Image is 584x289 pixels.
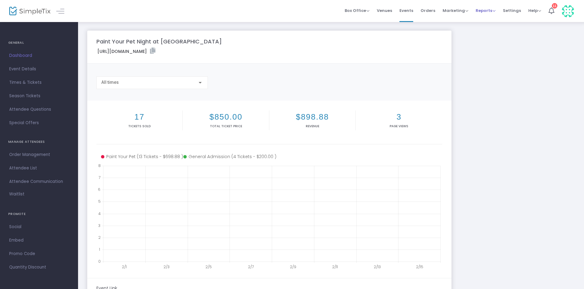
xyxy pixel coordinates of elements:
h2: 17 [98,112,181,122]
span: Event Details [9,65,69,73]
text: 2/11 [332,264,338,269]
h2: $850.00 [184,112,268,122]
text: 5 [98,199,101,204]
text: 0 [98,259,101,264]
span: Attendee List [9,164,69,172]
span: Attendee Communication [9,178,69,186]
text: 2/13 [374,264,381,269]
text: 7 [99,175,100,180]
h2: 3 [357,112,441,122]
span: Help [528,8,541,13]
text: 2/9 [290,264,296,269]
span: Special Offers [9,119,69,127]
span: Order Management [9,151,69,159]
span: Events [399,3,413,18]
span: Venues [377,3,392,18]
p: Revenue [271,124,354,128]
span: Times & Tickets [9,79,69,87]
text: 6 [98,187,100,192]
span: Embed [9,236,69,244]
span: Orders [421,3,435,18]
span: Settings [503,3,521,18]
text: 2/1 [122,264,127,269]
m-panel-title: Paint Your Pet Night at [GEOGRAPHIC_DATA] [96,37,222,46]
text: 3 [98,223,100,228]
span: Dashboard [9,52,69,60]
text: 2/7 [248,264,254,269]
span: Promo Code [9,250,69,258]
span: Season Tickets [9,92,69,100]
span: Box Office [345,8,369,13]
text: 1 [99,246,100,252]
div: 11 [552,3,557,9]
span: Marketing [443,8,468,13]
text: 2/3 [163,264,170,269]
h2: $898.88 [271,112,354,122]
span: Reports [476,8,496,13]
text: 2/5 [205,264,212,269]
span: Waitlist [9,191,24,197]
h4: GENERAL [8,37,70,49]
text: 2 [98,235,101,240]
label: [URL][DOMAIN_NAME] [97,48,155,55]
p: Tickets sold [98,124,181,128]
h4: MANAGE ATTENDEES [8,136,70,148]
text: 4 [98,211,101,216]
text: 8 [98,163,101,168]
span: Social [9,223,69,231]
span: Attendee Questions [9,106,69,113]
h4: PROMOTE [8,208,70,220]
span: All times [101,80,119,85]
span: Quantity Discount [9,263,69,271]
text: 2/15 [416,264,423,269]
p: Page Views [357,124,441,128]
p: Total Ticket Price [184,124,268,128]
